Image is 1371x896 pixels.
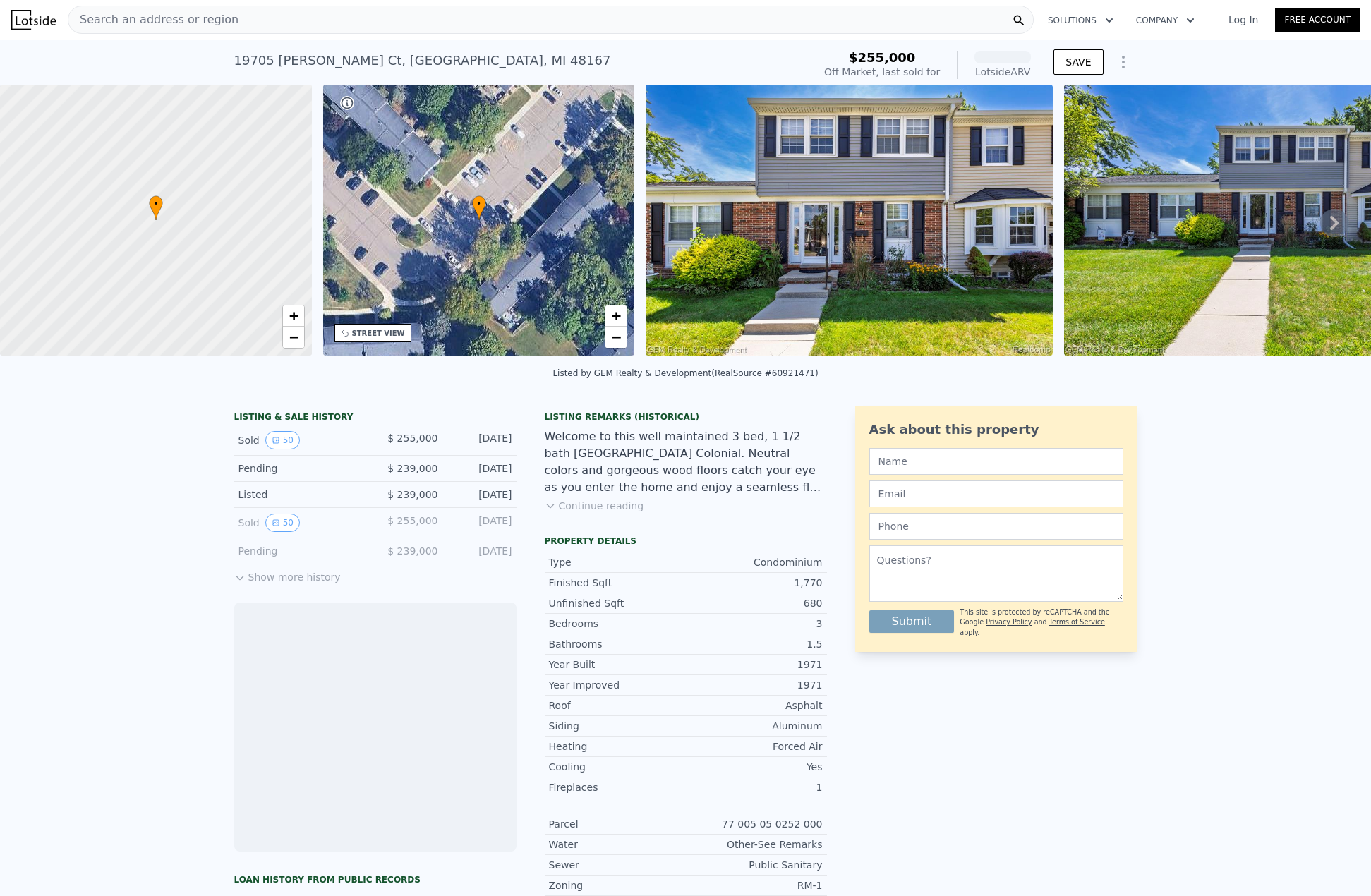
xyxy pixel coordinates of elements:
[869,513,1123,540] input: Phone
[549,576,686,590] div: Finished Sqft
[549,617,686,631] div: Bedrooms
[149,198,163,210] span: •
[686,817,823,831] div: 77 005 05 0252 000
[686,760,823,774] div: Yes
[686,739,823,753] div: Forced Air
[686,637,823,651] div: 1.5
[234,411,517,425] div: LISTING & SALE HISTORY
[387,515,437,526] span: $ 255,000
[549,678,686,692] div: Year Improved
[869,448,1123,475] input: Name
[283,305,304,327] a: Zoom in
[545,535,827,547] div: Property details
[1125,8,1206,33] button: Company
[545,411,827,423] div: Listing Remarks (Historical)
[686,576,823,590] div: 1,770
[612,328,621,346] span: −
[265,431,300,449] button: View historical data
[234,564,341,584] button: Show more history
[549,719,686,733] div: Siding
[549,596,686,610] div: Unfinished Sqft
[449,461,512,476] div: [DATE]
[545,499,644,513] button: Continue reading
[552,368,818,378] div: Listed by GEM Realty & Development (RealSource #60921471)
[686,878,823,892] div: RM-1
[387,489,437,500] span: $ 239,000
[686,658,823,672] div: 1971
[238,544,364,558] div: Pending
[960,607,1123,638] div: This site is protected by reCAPTCHA and the Google and apply.
[549,658,686,672] div: Year Built
[289,307,298,325] span: +
[449,488,512,502] div: [DATE]
[238,514,364,532] div: Sold
[1049,618,1105,626] a: Terms of Service
[612,307,621,325] span: +
[549,555,686,569] div: Type
[549,858,686,872] div: Sewer
[234,874,517,885] div: Loan history from public records
[686,678,823,692] div: 1971
[605,305,627,327] a: Zoom in
[549,760,686,774] div: Cooling
[686,858,823,872] div: Public Sanitary
[869,480,1123,507] input: Email
[387,545,437,557] span: $ 239,000
[238,461,364,476] div: Pending
[869,610,955,633] button: Submit
[149,195,163,220] div: •
[1053,49,1103,75] button: SAVE
[686,596,823,610] div: 680
[605,327,627,348] a: Zoom out
[234,51,611,71] div: 19705 [PERSON_NAME] Ct , [GEOGRAPHIC_DATA] , MI 48167
[449,431,512,449] div: [DATE]
[1109,48,1137,76] button: Show Options
[549,739,686,753] div: Heating
[352,328,405,339] div: STREET VIEW
[686,780,823,794] div: 1
[824,65,940,79] div: Off Market, last sold for
[869,420,1123,440] div: Ask about this property
[549,878,686,892] div: Zoning
[686,698,823,713] div: Asphalt
[549,780,686,794] div: Fireplaces
[449,544,512,558] div: [DATE]
[545,428,827,496] div: Welcome to this well maintained 3 bed, 1 1/2 bath [GEOGRAPHIC_DATA] Colonial. Neutral colors and ...
[472,198,486,210] span: •
[1275,8,1360,32] a: Free Account
[686,837,823,852] div: Other-See Remarks
[1212,13,1275,27] a: Log In
[11,10,56,30] img: Lotside
[449,514,512,532] div: [DATE]
[849,50,916,65] span: $255,000
[387,432,437,444] span: $ 255,000
[387,463,437,474] span: $ 239,000
[265,514,300,532] button: View historical data
[1037,8,1125,33] button: Solutions
[238,488,364,502] div: Listed
[238,431,364,449] div: Sold
[686,719,823,733] div: Aluminum
[68,11,238,28] span: Search an address or region
[686,555,823,569] div: Condominium
[974,65,1031,79] div: Lotside ARV
[686,617,823,631] div: 3
[283,327,304,348] a: Zoom out
[549,698,686,713] div: Roof
[549,837,686,852] div: Water
[986,618,1032,626] a: Privacy Policy
[549,817,686,831] div: Parcel
[646,85,1053,356] img: Sale: 167233423 Parcel: 46557965
[549,637,686,651] div: Bathrooms
[472,195,486,220] div: •
[289,328,298,346] span: −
